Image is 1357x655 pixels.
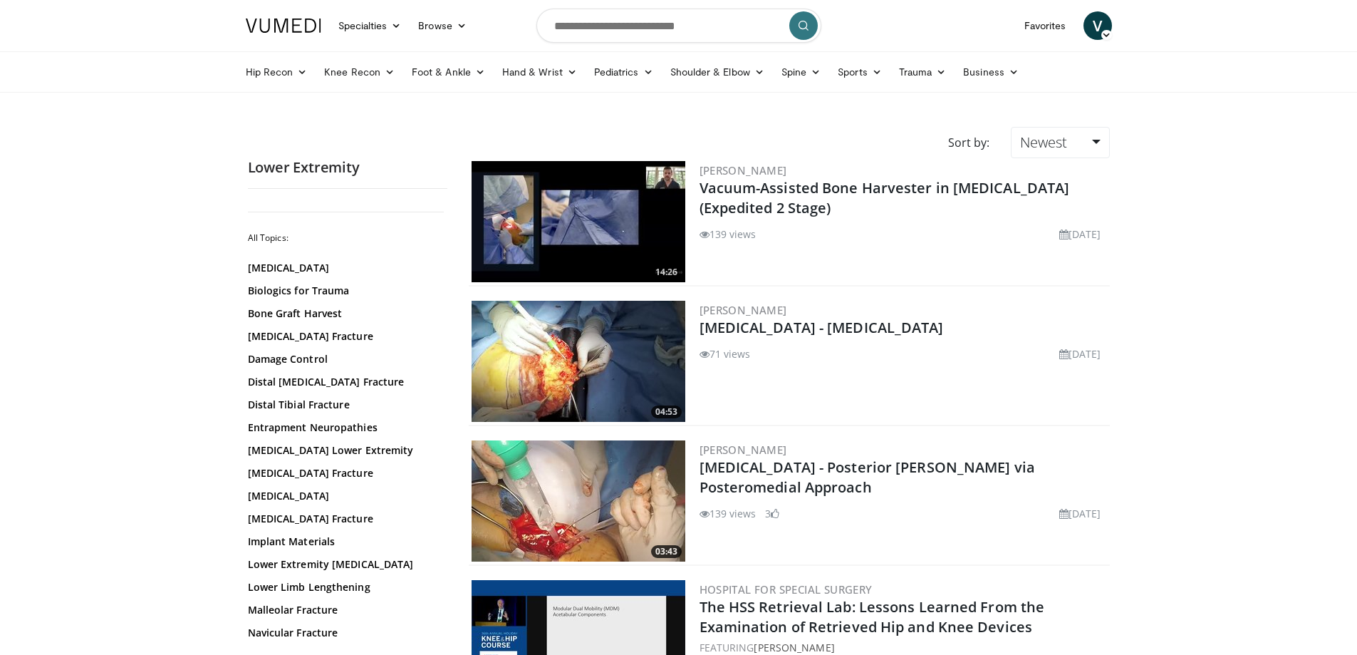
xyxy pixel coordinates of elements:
[248,512,440,526] a: [MEDICAL_DATA] Fracture
[330,11,410,40] a: Specialties
[829,58,890,86] a: Sports
[403,58,494,86] a: Foot & Ankle
[955,58,1027,86] a: Business
[1016,11,1075,40] a: Favorites
[700,178,1070,217] a: Vacuum-Assisted Bone Harvester in [MEDICAL_DATA] (Expedited 2 Stage)
[248,603,440,617] a: Malleolar Fracture
[700,318,944,337] a: [MEDICAL_DATA] - [MEDICAL_DATA]
[700,227,757,242] li: 139 views
[248,284,440,298] a: Biologics for Trauma
[472,301,685,422] a: 04:53
[248,329,440,344] a: [MEDICAL_DATA] Fracture
[472,161,685,282] a: 14:26
[248,232,444,244] h2: All Topics:
[248,158,447,177] h2: Lower Extremity
[248,443,440,458] a: [MEDICAL_DATA] Lower Extremity
[316,58,403,86] a: Knee Recon
[248,580,440,594] a: Lower Limb Lengthening
[700,582,873,597] a: Hospital for Special Surgery
[472,440,685,562] a: 03:43
[472,161,685,282] img: fbb4f29f-992a-4c37-90e7-9c0378bde42f.300x170_q85_crop-smart_upscale.jpg
[248,626,440,640] a: Navicular Fracture
[248,489,440,503] a: [MEDICAL_DATA]
[248,306,440,321] a: Bone Graft Harvest
[410,11,475,40] a: Browse
[1020,133,1067,152] span: Newest
[248,466,440,480] a: [MEDICAL_DATA] Fracture
[472,440,685,562] img: e384fb8a-f4bd-410d-a5b4-472c618d94ed.300x170_q85_crop-smart_upscale.jpg
[248,535,440,549] a: Implant Materials
[651,545,682,558] span: 03:43
[248,557,440,572] a: Lower Extremity [MEDICAL_DATA]
[248,398,440,412] a: Distal Tibial Fracture
[700,506,757,521] li: 139 views
[765,506,779,521] li: 3
[700,443,787,457] a: [PERSON_NAME]
[700,346,751,361] li: 71 views
[237,58,316,86] a: Hip Recon
[700,163,787,177] a: [PERSON_NAME]
[586,58,662,86] a: Pediatrics
[494,58,586,86] a: Hand & Wrist
[1011,127,1109,158] a: Newest
[773,58,829,86] a: Spine
[1059,506,1101,521] li: [DATE]
[248,375,440,389] a: Distal [MEDICAL_DATA] Fracture
[536,9,821,43] input: Search topics, interventions
[248,261,440,275] a: [MEDICAL_DATA]
[700,458,1035,497] a: [MEDICAL_DATA] - Posterior [PERSON_NAME] via Posteromedial Approach
[662,58,773,86] a: Shoulder & Elbow
[246,19,321,33] img: VuMedi Logo
[700,597,1045,636] a: The HSS Retrieval Lab: Lessons Learned From the Examination of Retrieved Hip and Knee Devices
[700,640,1107,655] div: FEATURING
[651,266,682,279] span: 14:26
[248,352,440,366] a: Damage Control
[472,301,685,422] img: a65d029b-de48-4001-97d6-ae5cb8ed2e9f.300x170_q85_crop-smart_upscale.jpg
[1083,11,1112,40] a: V
[754,641,834,654] a: [PERSON_NAME]
[248,421,440,435] a: Entrapment Neuropathies
[890,58,955,86] a: Trauma
[1059,227,1101,242] li: [DATE]
[700,303,787,317] a: [PERSON_NAME]
[1059,346,1101,361] li: [DATE]
[937,127,1000,158] div: Sort by:
[651,406,682,418] span: 04:53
